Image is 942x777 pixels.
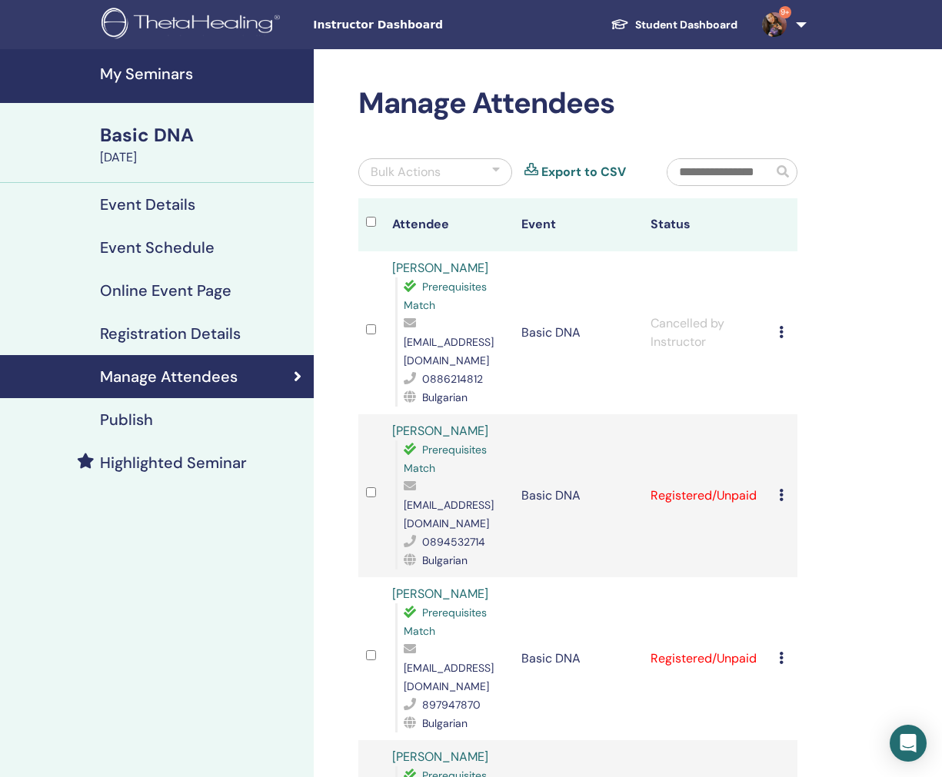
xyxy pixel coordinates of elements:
h4: Online Event Page [100,281,231,300]
div: Bulk Actions [371,163,441,181]
div: Basic DNA [100,122,305,148]
span: Prerequisites Match [404,443,487,475]
h2: Manage Attendees [358,86,797,121]
th: Event [514,198,643,251]
span: [EMAIL_ADDRESS][DOMAIN_NAME] [404,661,494,693]
td: Basic DNA [514,251,643,414]
a: [PERSON_NAME] [392,260,488,276]
img: logo.png [102,8,285,42]
a: Student Dashboard [598,11,750,39]
h4: Event Details [100,195,195,214]
td: Basic DNA [514,414,643,577]
h4: Registration Details [100,324,241,343]
span: 0894532714 [422,535,485,549]
a: [PERSON_NAME] [392,749,488,765]
h4: Manage Attendees [100,367,238,386]
h4: Publish [100,410,153,429]
span: Bulgarian [422,716,468,730]
a: [PERSON_NAME] [392,586,488,602]
span: Instructor Dashboard [313,17,544,33]
h4: Event Schedule [100,238,215,257]
div: Open Intercom Messenger [890,725,927,762]
img: default.jpg [762,12,787,37]
span: Prerequisites Match [404,606,487,638]
td: Basic DNA [514,577,643,740]
span: 9+ [779,6,791,18]
span: 0886214812 [422,372,483,386]
a: [PERSON_NAME] [392,423,488,439]
a: Export to CSV [541,163,626,181]
img: graduation-cap-white.svg [611,18,629,31]
th: Status [643,198,772,251]
span: Prerequisites Match [404,280,487,312]
span: 897947870 [422,698,481,712]
h4: Highlighted Seminar [100,453,247,472]
th: Attendee [384,198,514,251]
div: [DATE] [100,148,305,167]
a: Basic DNA[DATE] [91,122,314,167]
h4: My Seminars [100,65,305,83]
span: [EMAIL_ADDRESS][DOMAIN_NAME] [404,498,494,530]
span: [EMAIL_ADDRESS][DOMAIN_NAME] [404,335,494,367]
span: Bulgarian [422,390,468,404]
span: Bulgarian [422,553,468,567]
